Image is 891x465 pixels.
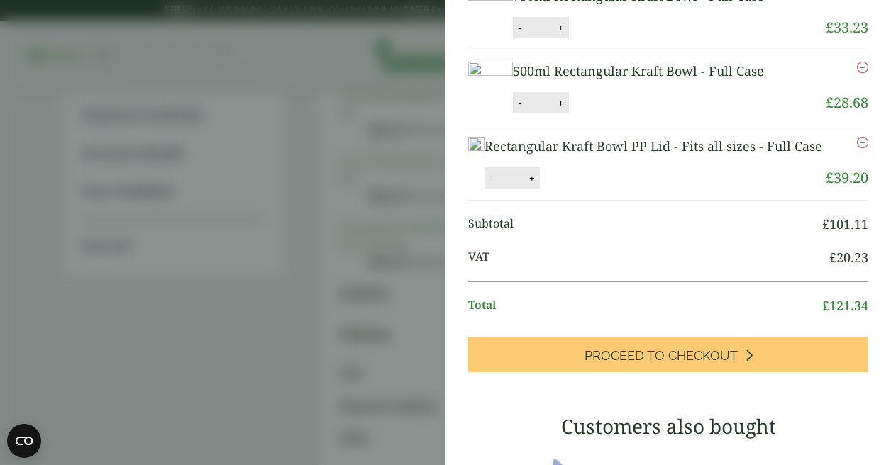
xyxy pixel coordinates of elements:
bdi: 20.23 [829,249,868,266]
span: VAT [468,248,829,267]
button: - [514,97,525,109]
button: + [525,172,539,184]
button: + [554,22,568,34]
span: £ [826,168,834,187]
a: Rectangular Kraft Bowl PP Lid - Fits all sizes - Full Case [485,138,822,155]
a: Remove this item [857,62,868,73]
span: £ [822,297,829,314]
bdi: 121.34 [822,297,868,314]
button: Open CMP widget [7,424,41,458]
span: £ [829,249,836,266]
a: Proceed to Checkout [468,337,868,372]
span: Subtotal [468,215,822,234]
a: 500ml Rectangular Kraft Bowl - Full Case [513,62,764,79]
span: Proceed to Checkout [585,348,738,364]
a: Remove this item [857,137,868,148]
span: Total [468,296,822,315]
button: - [485,172,497,184]
bdi: 101.11 [822,215,868,232]
bdi: 33.23 [826,18,868,37]
h3: Customers also bought [468,415,868,439]
button: + [554,97,568,109]
span: £ [822,215,829,232]
bdi: 28.68 [826,93,868,112]
bdi: 39.20 [826,168,868,187]
button: - [514,22,525,34]
span: £ [826,93,834,112]
span: £ [826,18,834,37]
